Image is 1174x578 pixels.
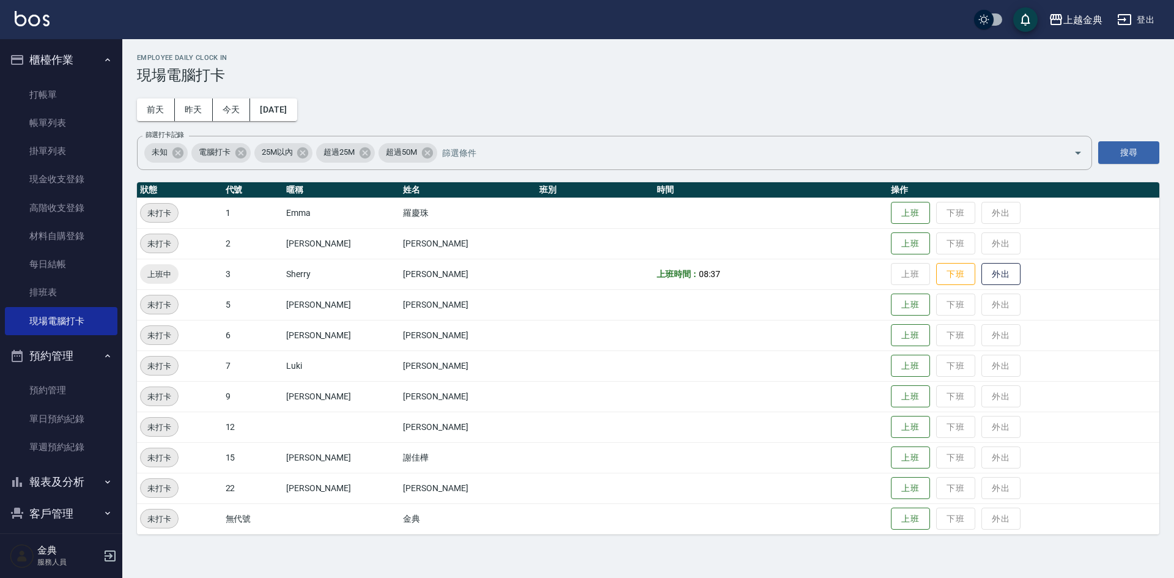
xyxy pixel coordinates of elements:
a: 單日預約紀錄 [5,405,117,433]
td: Luki [283,350,401,381]
td: 2 [223,228,283,259]
td: [PERSON_NAME] [400,228,536,259]
td: [PERSON_NAME] [283,442,401,473]
a: 帳單列表 [5,109,117,137]
td: [PERSON_NAME] [400,350,536,381]
a: 現金收支登錄 [5,165,117,193]
button: 預約管理 [5,340,117,372]
p: 服務人員 [37,557,100,568]
th: 暱稱 [283,182,401,198]
input: 篩選條件 [439,142,1052,163]
span: 上班中 [140,268,179,281]
button: 昨天 [175,98,213,121]
span: 未打卡 [141,421,178,434]
th: 操作 [888,182,1159,198]
span: 08:37 [699,269,720,279]
button: 外出 [981,263,1021,286]
span: 未打卡 [141,451,178,464]
button: 上班 [891,202,930,224]
button: save [1013,7,1038,32]
div: 電腦打卡 [191,143,251,163]
button: 上班 [891,477,930,500]
span: 超過50M [378,146,424,158]
div: 超過25M [316,143,375,163]
span: 25M以內 [254,146,300,158]
td: 3 [223,259,283,289]
a: 預約管理 [5,376,117,404]
span: 未打卡 [141,207,178,220]
td: 無代號 [223,503,283,534]
td: 5 [223,289,283,320]
td: Sherry [283,259,401,289]
th: 班別 [536,182,654,198]
button: [DATE] [250,98,297,121]
button: 櫃檯作業 [5,44,117,76]
h5: 金典 [37,544,100,557]
button: 上班 [891,294,930,316]
td: 1 [223,198,283,228]
a: 材料自購登錄 [5,222,117,250]
button: 搜尋 [1098,141,1159,164]
th: 代號 [223,182,283,198]
h3: 現場電腦打卡 [137,67,1159,84]
button: 上越金典 [1044,7,1107,32]
td: 15 [223,442,283,473]
td: 22 [223,473,283,503]
b: 上班時間： [657,269,700,279]
td: [PERSON_NAME] [283,228,401,259]
td: 羅慶珠 [400,198,536,228]
td: Emma [283,198,401,228]
td: [PERSON_NAME] [283,381,401,412]
div: 25M以內 [254,143,313,163]
a: 打帳單 [5,81,117,109]
td: [PERSON_NAME] [400,320,536,350]
td: 7 [223,350,283,381]
span: 未打卡 [141,482,178,495]
td: [PERSON_NAME] [400,473,536,503]
th: 姓名 [400,182,536,198]
td: [PERSON_NAME] [400,289,536,320]
td: [PERSON_NAME] [400,381,536,412]
img: Logo [15,11,50,26]
span: 未打卡 [141,329,178,342]
td: [PERSON_NAME] [283,289,401,320]
div: 超過50M [378,143,437,163]
span: 未打卡 [141,237,178,250]
span: 未打卡 [141,390,178,403]
button: 登出 [1112,9,1159,31]
span: 未打卡 [141,298,178,311]
span: 未打卡 [141,360,178,372]
button: 下班 [936,263,975,286]
span: 未知 [144,146,175,158]
td: [PERSON_NAME] [400,412,536,442]
button: 上班 [891,232,930,255]
button: 上班 [891,416,930,439]
td: [PERSON_NAME] [283,320,401,350]
a: 高階收支登錄 [5,194,117,222]
button: 上班 [891,508,930,530]
td: 6 [223,320,283,350]
td: [PERSON_NAME] [400,259,536,289]
button: Open [1068,143,1088,163]
button: 客戶管理 [5,498,117,530]
a: 每日結帳 [5,250,117,278]
span: 超過25M [316,146,362,158]
button: 商品管理 [5,529,117,561]
label: 篩選打卡記錄 [146,130,184,139]
button: 上班 [891,385,930,408]
td: 金典 [400,503,536,534]
span: 未打卡 [141,513,178,525]
div: 上越金典 [1063,12,1102,28]
button: 上班 [891,446,930,469]
a: 現場電腦打卡 [5,307,117,335]
th: 時間 [654,182,888,198]
button: 今天 [213,98,251,121]
div: 未知 [144,143,188,163]
td: 謝佳樺 [400,442,536,473]
a: 掛單列表 [5,137,117,165]
td: [PERSON_NAME] [283,473,401,503]
td: 12 [223,412,283,442]
img: Person [10,544,34,568]
td: 9 [223,381,283,412]
button: 上班 [891,324,930,347]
